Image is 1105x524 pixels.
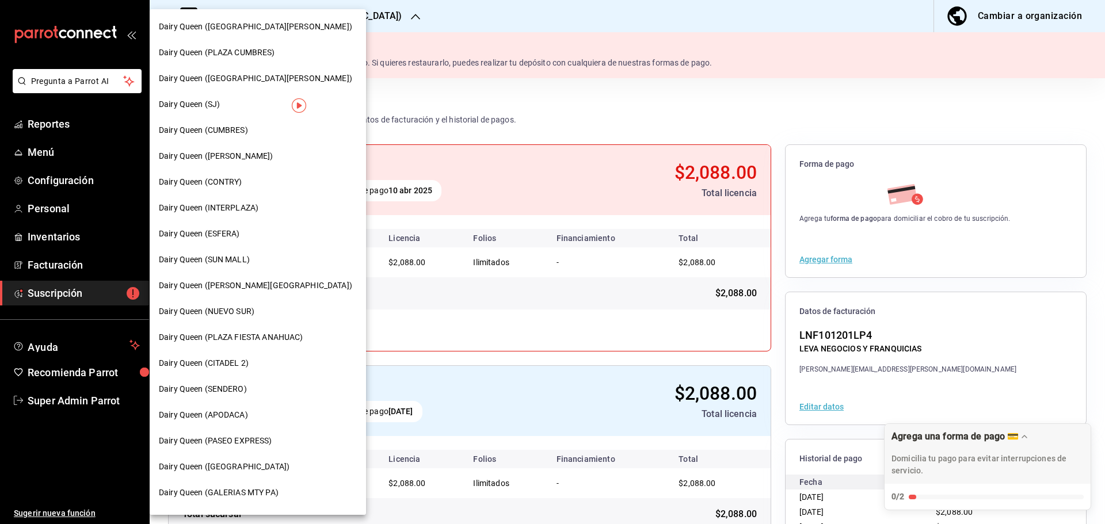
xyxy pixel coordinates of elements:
span: Dairy Queen ([GEOGRAPHIC_DATA][PERSON_NAME]) [159,21,352,33]
div: Dairy Queen (PLAZA FIESTA ANAHUAC) [150,324,366,350]
div: Dairy Queen (SJ) [150,91,366,117]
div: Dairy Queen (SENDERO) [150,376,366,402]
span: Dairy Queen (SJ) [159,98,220,110]
div: Dairy Queen (ESFERA) [150,221,366,247]
div: Dairy Queen (PASEO EXPRESS) [150,428,366,454]
span: Dairy Queen (GALERIAS MTY PA) [159,487,279,499]
div: Agrega una forma de pago 💳 [891,431,1019,442]
span: Dairy Queen ([PERSON_NAME][GEOGRAPHIC_DATA]) [159,280,352,292]
div: Drag to move checklist [885,424,1091,484]
div: Dairy Queen ([PERSON_NAME][GEOGRAPHIC_DATA]) [150,273,366,299]
div: Dairy Queen (APODACA) [150,402,366,428]
span: Dairy Queen (SUN MALL) [159,254,250,266]
span: Dairy Queen (CITADEL 2) [159,357,249,369]
div: Dairy Queen (CITADEL 2) [150,350,366,376]
span: Dairy Queen (PLAZA FIESTA ANAHUAC) [159,331,303,343]
span: Dairy Queen (CUMBRES) [159,124,248,136]
span: Dairy Queen ([GEOGRAPHIC_DATA][PERSON_NAME]) [159,72,352,85]
div: Dairy Queen (CUMBRES) [150,117,366,143]
div: 0/2 [891,491,904,503]
p: Domicilia tu pago para evitar interrupciones de servicio. [891,453,1084,477]
div: Dairy Queen (INTERPLAZA) [150,195,366,221]
div: Dairy Queen ([GEOGRAPHIC_DATA]) [150,454,366,480]
span: Dairy Queen (CONTRY) [159,176,242,188]
div: Dairy Queen (PLAZA CUMBRES) [150,40,366,66]
span: Dairy Queen (PASEO EXPRESS) [159,435,272,447]
img: Tooltip marker [292,98,306,113]
div: Dairy Queen (SUN MALL) [150,247,366,273]
div: Dairy Queen ([PERSON_NAME]) [150,143,366,169]
div: Dairy Queen (CONTRY) [150,169,366,195]
span: Dairy Queen (SENDERO) [159,383,247,395]
span: Dairy Queen ([GEOGRAPHIC_DATA]) [159,461,289,473]
button: Expand Checklist [885,424,1091,510]
span: Dairy Queen (INTERPLAZA) [159,202,258,214]
span: Dairy Queen ([PERSON_NAME]) [159,150,273,162]
span: Dairy Queen (PLAZA CUMBRES) [159,47,275,59]
span: Dairy Queen (NUEVO SUR) [159,305,254,318]
div: Dairy Queen (GALERIAS MTY PA) [150,480,366,506]
span: Dairy Queen (APODACA) [159,409,248,421]
div: Agrega una forma de pago 💳 [884,423,1091,510]
span: Dairy Queen (ESFERA) [159,228,240,240]
div: Dairy Queen ([GEOGRAPHIC_DATA][PERSON_NAME]) [150,66,366,91]
div: Dairy Queen ([GEOGRAPHIC_DATA][PERSON_NAME]) [150,14,366,40]
div: Dairy Queen (NUEVO SUR) [150,299,366,324]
